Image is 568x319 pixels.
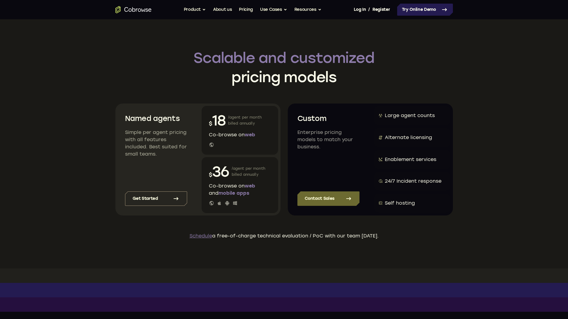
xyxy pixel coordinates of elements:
[125,191,187,206] a: Get started
[260,4,287,16] button: Use Cases
[385,156,436,163] div: Enablement services
[125,113,187,124] h2: Named agents
[232,162,265,181] p: /agent per month billed annually
[125,129,187,158] p: Simple per agent pricing with all features included. Best suited for small teams.
[190,233,212,239] a: Schedule
[372,4,390,16] a: Register
[209,131,271,138] p: Co-browse on
[228,111,262,130] p: /agent per month billed annually
[297,129,359,150] p: Enterprise pricing models to match your business.
[213,4,232,16] a: About us
[209,182,271,197] p: Co-browse on and
[209,120,212,127] span: $
[294,4,322,16] button: Resources
[115,232,453,240] p: a free-of-charge technical evaluation / PoC with our team [DATE].
[397,4,453,16] a: Try Online Demo
[385,112,435,119] div: Large agent counts
[115,48,453,67] span: Scalable and customized
[115,6,152,13] a: Go to the home page
[368,6,370,13] span: /
[385,178,441,185] div: 24/7 Incident response
[354,4,366,16] a: Log In
[218,190,249,196] span: mobile apps
[209,172,212,178] span: $
[209,162,229,181] p: 36
[385,134,432,141] div: Alternate licensing
[184,4,206,16] button: Product
[297,191,359,206] a: Contact Sales
[385,200,415,207] div: Self hosting
[297,113,359,124] h2: Custom
[245,132,255,138] span: web
[115,48,453,87] h1: pricing models
[209,111,226,130] p: 18
[245,183,255,189] span: web
[239,4,253,16] a: Pricing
